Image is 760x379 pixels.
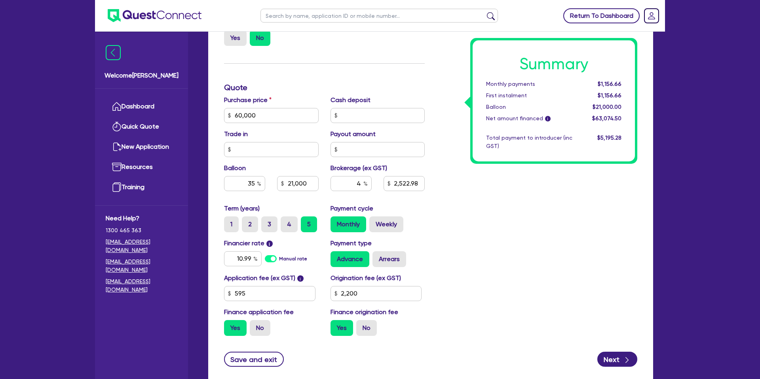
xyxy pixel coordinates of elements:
[104,71,179,80] span: Welcome [PERSON_NAME]
[597,135,621,141] span: $5,195.28
[224,239,273,248] label: Financier rate
[480,134,578,150] div: Total payment to introducer (inc GST)
[331,204,373,213] label: Payment cycle
[301,216,317,232] label: 5
[480,91,578,100] div: First instalment
[224,352,284,367] button: Save and exit
[106,177,177,197] a: Training
[224,307,294,317] label: Finance application fee
[224,204,260,213] label: Term (years)
[480,103,578,111] div: Balloon
[331,129,376,139] label: Payout amount
[281,216,298,232] label: 4
[480,114,578,123] div: Net amount financed
[279,255,307,262] label: Manual rate
[641,6,662,26] a: Dropdown toggle
[372,251,406,267] label: Arrears
[266,241,273,247] span: i
[486,55,621,74] h1: Summary
[331,163,387,173] label: Brokerage (ex GST)
[592,115,621,121] span: $63,074.50
[224,216,239,232] label: 1
[106,45,121,60] img: icon-menu-close
[331,239,372,248] label: Payment type
[106,258,177,274] a: [EMAIL_ADDRESS][DOMAIN_NAME]
[356,320,377,336] label: No
[106,226,177,235] span: 1300 465 363
[112,122,122,131] img: quick-quote
[545,116,551,122] span: i
[250,320,270,336] label: No
[331,307,398,317] label: Finance origination fee
[260,9,498,23] input: Search by name, application ID or mobile number...
[480,80,578,88] div: Monthly payments
[331,320,353,336] label: Yes
[106,97,177,117] a: Dashboard
[106,157,177,177] a: Resources
[597,352,637,367] button: Next
[106,117,177,137] a: Quick Quote
[369,216,403,232] label: Weekly
[331,273,401,283] label: Origination fee (ex GST)
[106,137,177,157] a: New Application
[224,163,246,173] label: Balloon
[108,9,201,22] img: quest-connect-logo-blue
[261,216,277,232] label: 3
[242,216,258,232] label: 2
[112,142,122,152] img: new-application
[598,81,621,87] span: $1,156.66
[112,182,122,192] img: training
[106,238,177,254] a: [EMAIL_ADDRESS][DOMAIN_NAME]
[106,277,177,294] a: [EMAIL_ADDRESS][DOMAIN_NAME]
[331,251,369,267] label: Advance
[224,273,295,283] label: Application fee (ex GST)
[224,95,272,105] label: Purchase price
[297,275,304,282] span: i
[250,30,270,46] label: No
[112,162,122,172] img: resources
[331,95,370,105] label: Cash deposit
[224,320,247,336] label: Yes
[331,216,366,232] label: Monthly
[224,30,247,46] label: Yes
[224,129,248,139] label: Trade in
[224,83,425,92] h3: Quote
[598,92,621,99] span: $1,156.66
[563,8,640,23] a: Return To Dashboard
[593,104,621,110] span: $21,000.00
[106,214,177,223] span: Need Help?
